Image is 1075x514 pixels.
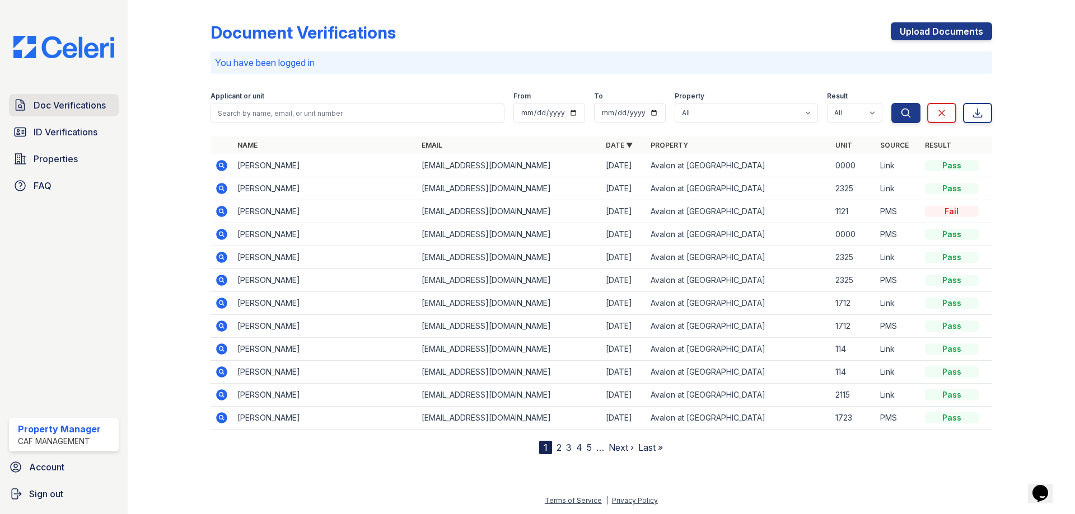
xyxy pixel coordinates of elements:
[876,361,920,384] td: Link
[422,141,442,149] a: Email
[601,223,646,246] td: [DATE]
[9,94,119,116] a: Doc Verifications
[417,177,601,200] td: [EMAIL_ADDRESS][DOMAIN_NAME]
[646,269,830,292] td: Avalon at [GEOGRAPHIC_DATA]
[601,315,646,338] td: [DATE]
[925,320,979,332] div: Pass
[233,292,417,315] td: [PERSON_NAME]
[646,154,830,177] td: Avalon at [GEOGRAPHIC_DATA]
[876,384,920,407] td: Link
[646,338,830,361] td: Avalon at [GEOGRAPHIC_DATA]
[876,223,920,246] td: PMS
[646,407,830,430] td: Avalon at [GEOGRAPHIC_DATA]
[587,442,592,453] a: 5
[606,141,633,149] a: Date ▼
[233,361,417,384] td: [PERSON_NAME]
[925,183,979,194] div: Pass
[835,141,852,149] a: Unit
[233,338,417,361] td: [PERSON_NAME]
[925,389,979,400] div: Pass
[646,246,830,269] td: Avalon at [GEOGRAPHIC_DATA]
[417,200,601,223] td: [EMAIL_ADDRESS][DOMAIN_NAME]
[646,177,830,200] td: Avalon at [GEOGRAPHIC_DATA]
[925,298,979,309] div: Pass
[233,407,417,430] td: [PERSON_NAME]
[876,338,920,361] td: Link
[876,177,920,200] td: Link
[601,407,646,430] td: [DATE]
[417,292,601,315] td: [EMAIL_ADDRESS][DOMAIN_NAME]
[601,292,646,315] td: [DATE]
[34,98,106,112] span: Doc Verifications
[831,338,876,361] td: 114
[9,121,119,143] a: ID Verifications
[831,177,876,200] td: 2325
[646,200,830,223] td: Avalon at [GEOGRAPHIC_DATA]
[831,154,876,177] td: 0000
[831,269,876,292] td: 2325
[675,92,704,101] label: Property
[596,441,604,454] span: …
[876,200,920,223] td: PMS
[876,407,920,430] td: PMS
[211,92,264,101] label: Applicant or unit
[4,483,123,505] a: Sign out
[4,456,123,478] a: Account
[29,460,64,474] span: Account
[925,275,979,286] div: Pass
[925,252,979,263] div: Pass
[211,103,504,123] input: Search by name, email, or unit number
[876,292,920,315] td: Link
[646,384,830,407] td: Avalon at [GEOGRAPHIC_DATA]
[233,177,417,200] td: [PERSON_NAME]
[601,246,646,269] td: [DATE]
[233,246,417,269] td: [PERSON_NAME]
[612,496,658,504] a: Privacy Policy
[545,496,602,504] a: Terms of Service
[417,315,601,338] td: [EMAIL_ADDRESS][DOMAIN_NAME]
[34,179,52,192] span: FAQ
[876,315,920,338] td: PMS
[831,384,876,407] td: 2115
[417,154,601,177] td: [EMAIL_ADDRESS][DOMAIN_NAME]
[831,407,876,430] td: 1723
[925,160,979,171] div: Pass
[601,338,646,361] td: [DATE]
[34,125,97,139] span: ID Verifications
[601,200,646,223] td: [DATE]
[233,223,417,246] td: [PERSON_NAME]
[233,269,417,292] td: [PERSON_NAME]
[601,154,646,177] td: [DATE]
[646,315,830,338] td: Avalon at [GEOGRAPHIC_DATA]
[557,442,562,453] a: 2
[831,292,876,315] td: 1712
[417,223,601,246] td: [EMAIL_ADDRESS][DOMAIN_NAME]
[827,92,848,101] label: Result
[925,343,979,355] div: Pass
[925,412,979,423] div: Pass
[876,269,920,292] td: PMS
[9,175,119,197] a: FAQ
[646,223,830,246] td: Avalon at [GEOGRAPHIC_DATA]
[417,269,601,292] td: [EMAIL_ADDRESS][DOMAIN_NAME]
[417,246,601,269] td: [EMAIL_ADDRESS][DOMAIN_NAME]
[880,141,909,149] a: Source
[539,441,552,454] div: 1
[594,92,603,101] label: To
[9,148,119,170] a: Properties
[601,384,646,407] td: [DATE]
[211,22,396,43] div: Document Verifications
[566,442,572,453] a: 3
[1028,469,1064,503] iframe: chat widget
[876,246,920,269] td: Link
[29,487,63,501] span: Sign out
[237,141,258,149] a: Name
[606,496,608,504] div: |
[233,200,417,223] td: [PERSON_NAME]
[831,315,876,338] td: 1712
[601,269,646,292] td: [DATE]
[233,384,417,407] td: [PERSON_NAME]
[417,407,601,430] td: [EMAIL_ADDRESS][DOMAIN_NAME]
[609,442,634,453] a: Next ›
